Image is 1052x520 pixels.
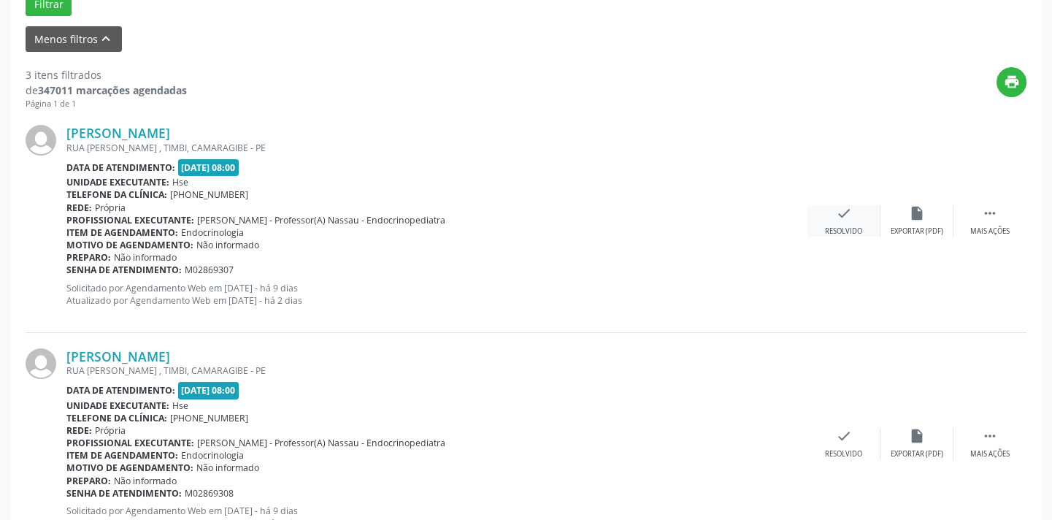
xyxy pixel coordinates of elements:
[66,437,194,449] b: Profissional executante:
[38,83,187,97] strong: 347011 marcações agendadas
[66,412,167,424] b: Telefone da clínica:
[825,449,862,459] div: Resolvido
[66,384,175,397] b: Data de atendimento:
[66,348,170,364] a: [PERSON_NAME]
[66,239,193,251] b: Motivo de agendamento:
[170,412,248,424] span: [PHONE_NUMBER]
[836,205,852,221] i: check
[970,226,1010,237] div: Mais ações
[95,202,126,214] span: Própria
[185,264,234,276] span: M02869307
[178,382,239,399] span: [DATE] 08:00
[909,428,925,444] i: insert_drive_file
[66,424,92,437] b: Rede:
[836,428,852,444] i: check
[66,142,807,154] div: RUA [PERSON_NAME] , TIMBI, CAMARAGIBE - PE
[95,424,126,437] span: Própria
[196,462,259,474] span: Não informado
[26,125,56,156] img: img
[66,125,170,141] a: [PERSON_NAME]
[825,226,862,237] div: Resolvido
[1004,74,1020,90] i: print
[66,399,169,412] b: Unidade executante:
[982,205,998,221] i: 
[66,475,111,487] b: Preparo:
[114,251,177,264] span: Não informado
[66,176,169,188] b: Unidade executante:
[196,239,259,251] span: Não informado
[26,67,187,83] div: 3 itens filtrados
[181,226,244,239] span: Endocrinologia
[26,83,187,98] div: de
[26,26,122,52] button: Menos filtroskeyboard_arrow_up
[891,226,943,237] div: Exportar (PDF)
[98,31,114,47] i: keyboard_arrow_up
[66,226,178,239] b: Item de agendamento:
[982,428,998,444] i: 
[66,462,193,474] b: Motivo de agendamento:
[66,264,182,276] b: Senha de atendimento:
[66,188,167,201] b: Telefone da clínica:
[172,176,188,188] span: Hse
[197,214,445,226] span: [PERSON_NAME] - Professor(A) Nassau - Endocrinopediatra
[172,399,188,412] span: Hse
[66,202,92,214] b: Rede:
[26,98,187,110] div: Página 1 de 1
[197,437,445,449] span: [PERSON_NAME] - Professor(A) Nassau - Endocrinopediatra
[970,449,1010,459] div: Mais ações
[185,487,234,500] span: M02869308
[891,449,943,459] div: Exportar (PDF)
[26,348,56,379] img: img
[66,487,182,500] b: Senha de atendimento:
[66,214,194,226] b: Profissional executante:
[66,449,178,462] b: Item de agendamento:
[66,161,175,174] b: Data de atendimento:
[170,188,248,201] span: [PHONE_NUMBER]
[909,205,925,221] i: insert_drive_file
[66,282,807,307] p: Solicitado por Agendamento Web em [DATE] - há 9 dias Atualizado por Agendamento Web em [DATE] - h...
[181,449,244,462] span: Endocrinologia
[66,364,807,377] div: RUA [PERSON_NAME] , TIMBI, CAMARAGIBE - PE
[178,159,239,176] span: [DATE] 08:00
[997,67,1026,97] button: print
[114,475,177,487] span: Não informado
[66,251,111,264] b: Preparo:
